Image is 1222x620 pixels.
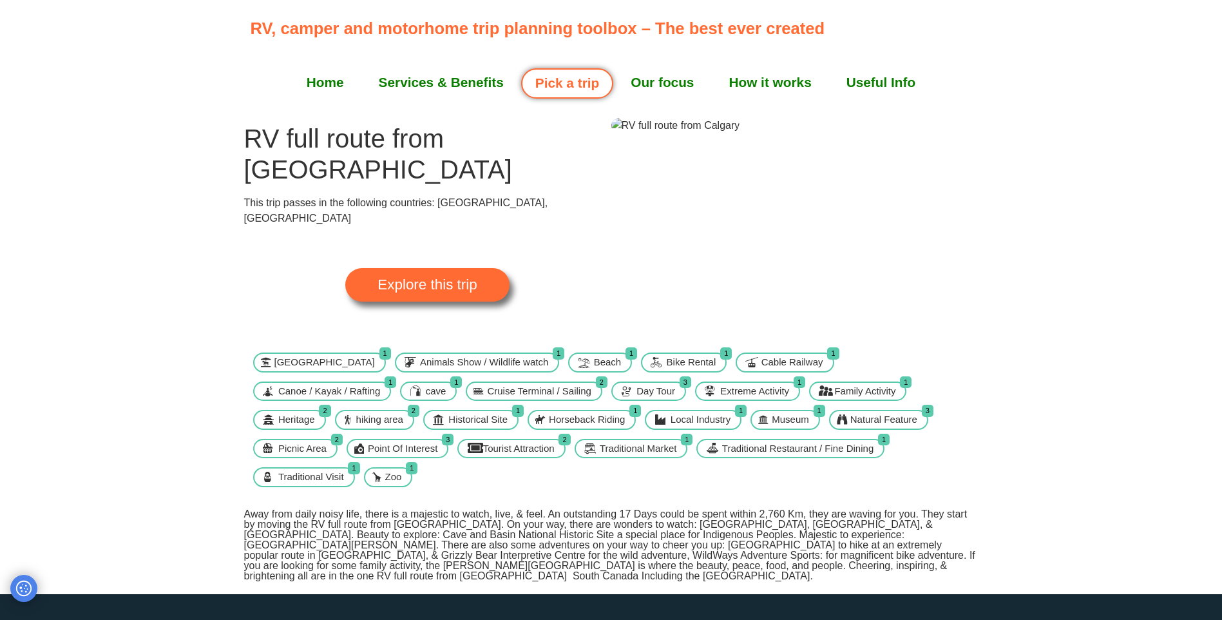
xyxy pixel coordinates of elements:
span: Historical Site [445,412,511,427]
span: 1 [348,462,359,474]
span: Traditional Visit [275,470,347,485]
span: Museum [769,412,812,427]
span: 1 [681,434,692,446]
img: RV full route from Calgary [611,118,740,133]
span: Family Activity [831,384,899,399]
span: 1 [735,405,747,417]
span: [GEOGRAPHIC_DATA] [271,355,378,370]
span: 1 [814,405,825,417]
span: cave [423,384,450,399]
span: Tourist Attraction [480,441,558,456]
span: Heritage [275,412,318,427]
span: 1 [900,376,912,389]
span: This trip passes in the following countries: [GEOGRAPHIC_DATA], [GEOGRAPHIC_DATA] [244,197,548,224]
span: Picnic Area [275,441,330,456]
a: Useful Info [829,66,933,99]
span: Cable Railway [758,355,826,370]
a: Home [289,66,361,99]
span: Away from daily noisy life, there is a majestic to watch, live, & feel. An outstanding 17 Days co... [244,509,975,581]
span: 1 [385,376,396,389]
span: 1 [553,347,564,360]
span: Horseback Riding [546,412,628,427]
span: 1 [450,376,462,389]
span: Canoe / Kayak / Rafting [275,384,383,399]
span: 2 [331,434,343,446]
span: 1 [379,347,391,360]
span: Local Industry [667,412,734,427]
span: 1 [629,405,641,417]
span: 2 [558,434,570,446]
span: Cruise Terminal / Sailing [484,384,594,399]
span: Beach [591,355,625,370]
a: Our focus [613,66,711,99]
span: 1 [625,347,637,360]
h1: RV full route from [GEOGRAPHIC_DATA] [244,123,611,185]
span: hiking area [353,412,406,427]
span: Explore this trip [377,278,477,292]
span: 1 [512,405,524,417]
span: 1 [720,347,732,360]
span: Traditional Market [597,441,680,456]
span: 1 [878,434,890,446]
span: Animals Show / Wildlife watch [417,355,551,370]
span: Point Of Interest [365,441,441,456]
span: Traditional Restaurant / Fine Dining [719,441,877,456]
a: How it works [711,66,828,99]
button: Privacy and cookie settings [10,575,37,602]
span: 2 [408,405,419,417]
a: Pick a trip [521,68,613,99]
a: Services & Benefits [361,66,521,99]
span: 2 [596,376,607,389]
span: Natural Feature [847,412,921,427]
span: 3 [680,376,691,389]
span: 3 [442,434,453,446]
span: 1 [406,462,417,474]
p: RV, camper and motorhome trip planning toolbox – The best ever created [251,16,979,41]
span: Bike Rental [664,355,720,370]
span: 1 [794,376,805,389]
span: 1 [827,347,839,360]
nav: Menu [251,66,972,99]
span: 3 [922,405,933,417]
span: Day Tour [633,384,678,399]
span: Zoo [382,470,405,485]
a: Explore this trip [345,268,509,302]
span: 2 [319,405,330,417]
span: Extreme Activity [717,384,792,399]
